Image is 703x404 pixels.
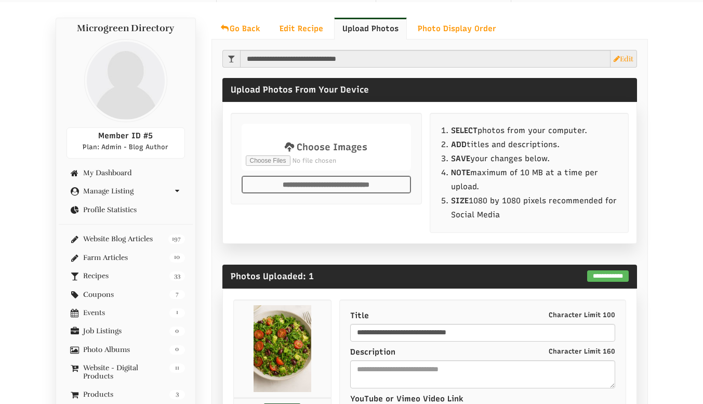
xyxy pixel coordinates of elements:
[211,18,269,40] a: Go Back
[231,271,314,281] span: Photos Uploaded: 1
[67,327,185,335] a: 0 Job Listings
[451,166,618,194] li: maximum of 10 MB at a time per upload.
[271,18,331,40] a: Edit Recipe
[84,39,167,122] img: profile profile holder
[451,124,618,138] li: photos from your computer.
[67,169,185,177] a: My Dashboard
[67,206,185,214] a: Profile Statistics
[549,347,615,356] small: Character Limit 160
[549,310,615,320] small: Character Limit 100
[67,272,185,280] a: 33 Recipes
[451,168,470,177] b: NOTE
[67,346,185,354] a: 0 Photo Albums
[169,327,185,336] span: 0
[451,194,618,222] li: 1080 by 1080 pixels recommended for Social Media
[451,152,618,166] li: your changes below.
[409,18,505,40] a: Photo Display Order
[67,187,185,195] a: Manage Listing
[451,154,470,163] b: SAVE
[67,254,185,262] a: 10 Farm Articles
[451,138,618,152] li: titles and descriptions.
[169,290,185,299] span: 7
[350,310,615,321] label: Title
[67,235,185,243] a: 197 Website Blog Articles
[67,390,185,398] a: 3 Products
[169,345,185,355] span: 0
[67,364,185,380] a: 11 Website - Digital Products
[67,291,185,298] a: 7 Coupons
[67,309,185,317] a: 1 Events
[350,347,615,358] label: Description
[334,18,407,40] a: Upload Photos
[169,363,185,373] span: 11
[83,143,168,151] span: Plan: Admin - Blog Author
[222,78,637,102] div: Upload Photos From Your Device
[168,234,184,244] span: 197
[169,308,185,318] span: 1
[169,253,185,263] span: 10
[169,271,185,281] span: 33
[451,140,467,149] b: ADD
[614,55,633,63] a: Edit
[451,126,477,135] b: SELECT
[98,131,153,140] span: Member ID #5
[67,23,185,34] h4: Microgreen Directory
[169,390,185,399] span: 3
[451,196,469,205] strong: SIZE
